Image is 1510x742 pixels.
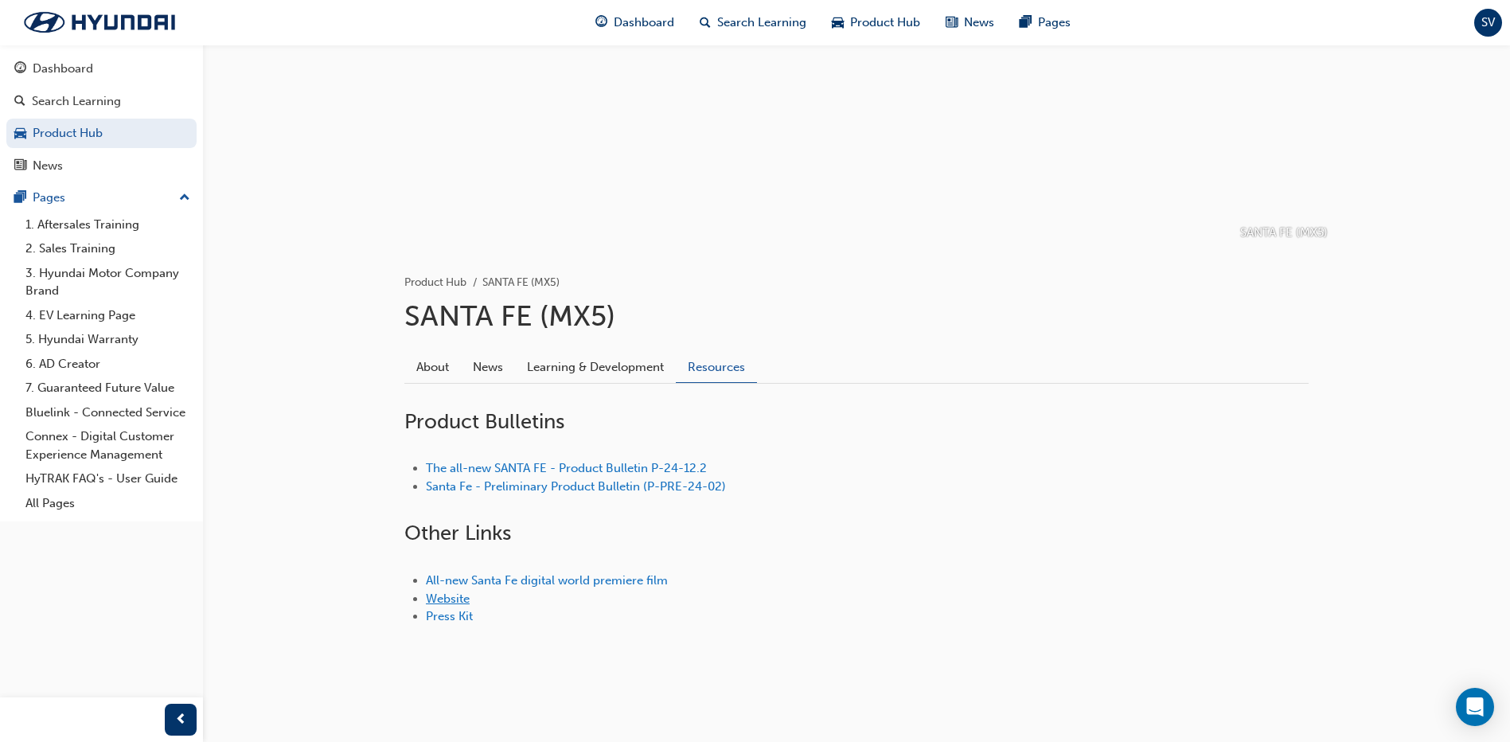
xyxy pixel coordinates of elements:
a: 6. AD Creator [19,352,197,377]
span: news-icon [14,159,26,174]
a: car-iconProduct Hub [819,6,933,39]
a: Santa Fe - Preliminary Product Bulletin (P-PRE-24-02) [426,479,726,494]
span: search-icon [700,13,711,33]
span: Pages [1038,14,1071,32]
span: pages-icon [1020,13,1032,33]
a: news-iconNews [933,6,1007,39]
a: Website [426,592,470,606]
span: guage-icon [595,13,607,33]
div: Pages [33,189,65,207]
div: Open Intercom Messenger [1456,688,1494,726]
span: pages-icon [14,191,26,205]
span: up-icon [179,188,190,209]
h2: Product Bulletins [404,409,1309,435]
a: Resources [676,352,757,383]
div: News [33,157,63,175]
button: SV [1474,9,1502,37]
h2: Other Links [404,521,1309,546]
a: Search Learning [6,87,197,116]
a: 5. Hyundai Warranty [19,327,197,352]
a: Dashboard [6,54,197,84]
li: SANTA FE (MX5) [482,274,560,292]
a: All Pages [19,491,197,516]
h1: SANTA FE (MX5) [404,299,1309,334]
a: The all-new SANTA FE - Product Bulletin P-24-12.2 [426,461,707,475]
a: HyTRAK FAQ's - User Guide [19,467,197,491]
span: Dashboard [614,14,674,32]
a: 3. Hyundai Motor Company Brand [19,261,197,303]
span: news-icon [946,13,958,33]
a: News [461,352,515,382]
a: Press Kit [426,609,473,623]
a: About [404,352,461,382]
div: Dashboard [33,60,93,78]
a: 4. EV Learning Page [19,303,197,328]
a: Bluelink - Connected Service [19,400,197,425]
a: search-iconSearch Learning [687,6,819,39]
button: Pages [6,183,197,213]
span: guage-icon [14,62,26,76]
button: DashboardSearch LearningProduct HubNews [6,51,197,183]
span: prev-icon [175,710,187,730]
a: Product Hub [6,119,197,148]
span: Search Learning [717,14,806,32]
span: News [964,14,994,32]
span: car-icon [14,127,26,141]
p: SANTA FE (MX5) [1240,224,1328,242]
a: Product Hub [404,275,466,289]
img: Trak [8,6,191,39]
a: guage-iconDashboard [583,6,687,39]
a: All-new Santa Fe digital world premiere film [426,573,668,588]
a: Learning & Development [515,352,676,382]
a: 1. Aftersales Training [19,213,197,237]
div: Search Learning [32,92,121,111]
span: SV [1481,14,1495,32]
a: Connex - Digital Customer Experience Management [19,424,197,467]
span: search-icon [14,95,25,109]
a: News [6,151,197,181]
a: 7. Guaranteed Future Value [19,376,197,400]
a: pages-iconPages [1007,6,1083,39]
a: 2. Sales Training [19,236,197,261]
span: car-icon [832,13,844,33]
span: Product Hub [850,14,920,32]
